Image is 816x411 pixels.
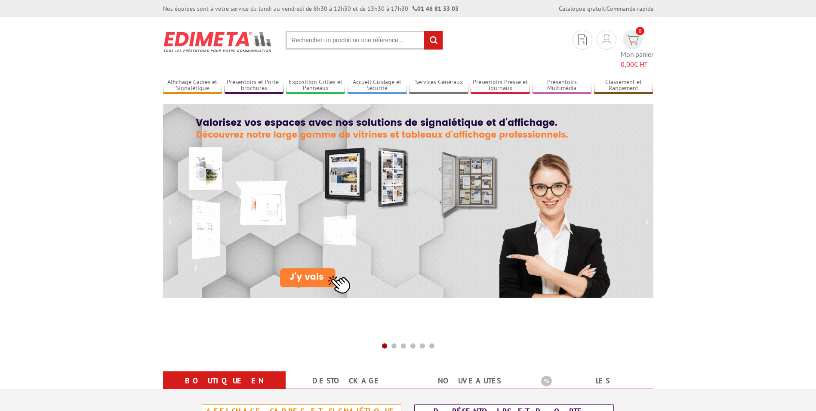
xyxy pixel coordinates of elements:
a: Les promotions [541,373,643,404]
input: Rechercher un produit ou une référence... [286,31,443,50]
span: 0,00 [621,60,634,68]
a: Présentoirs Multimédia [533,78,592,93]
span: € HT [621,59,653,69]
img: Présentoir, panneau, stand - Edimeta - PLV, affichage, mobilier bureau, entreprise [163,26,273,58]
div: | [559,4,653,13]
img: devis rapide [626,35,639,45]
span: Mon panier [621,50,653,69]
a: Commande rapide [607,5,653,12]
b: Les promotions [541,373,649,390]
div: Nos équipes sont à votre service du lundi au vendredi de 8h30 à 12h30 et de 13h30 à 17h30 [163,4,459,13]
a: Services Généraux [409,78,468,93]
a: Exposition Grilles et Panneaux [286,78,345,93]
a: Destockage [296,373,398,389]
a: Accueil Guidage et Sécurité [348,78,407,93]
a: Classement et Rangement [594,78,653,93]
input: rechercher [424,31,443,50]
a: devis rapide 0 Mon panier 0,00€ HT [621,30,653,69]
img: devis rapide [578,34,587,45]
strong: 01 46 81 33 03 [413,5,459,12]
a: Affichage Cadres et Signalétique [163,78,222,93]
a: Boutique en ligne [173,373,275,404]
img: devis rapide [602,34,611,45]
a: nouveautés [419,373,520,389]
a: Présentoirs Presse et Journaux [471,78,530,93]
span: 0 [636,27,644,35]
a: Catalogue gratuit [559,5,605,12]
a: Présentoirs et Porte-brochures [225,78,284,93]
